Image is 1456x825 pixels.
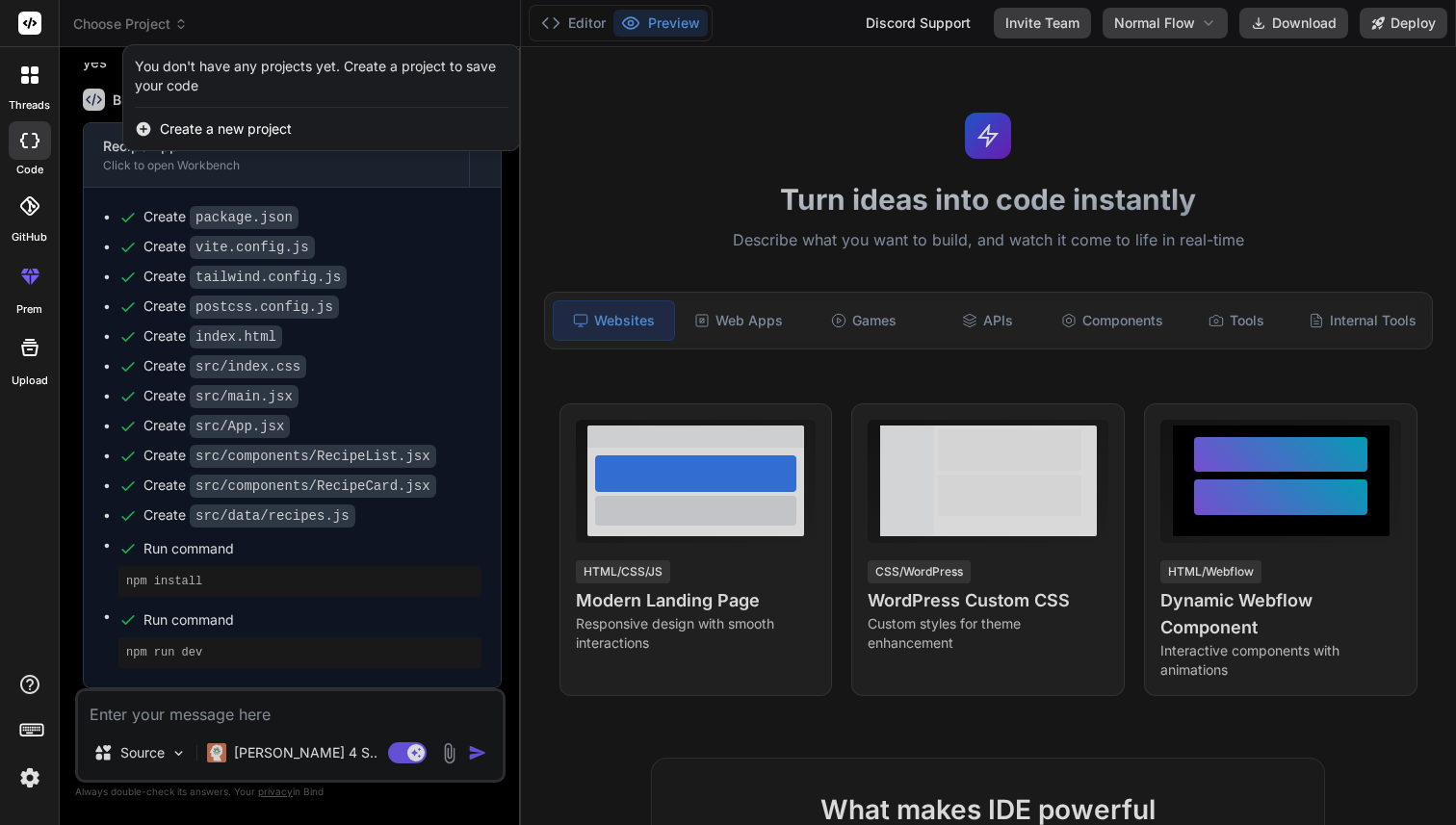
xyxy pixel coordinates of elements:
label: Upload [12,373,48,389]
label: GitHub [12,229,47,245]
label: prem [16,301,42,318]
label: code [16,162,43,178]
span: Create a new project [160,119,292,139]
div: You don't have any projects yet. Create a project to save your code [135,57,508,95]
img: settings [13,761,46,794]
label: threads [9,97,50,114]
